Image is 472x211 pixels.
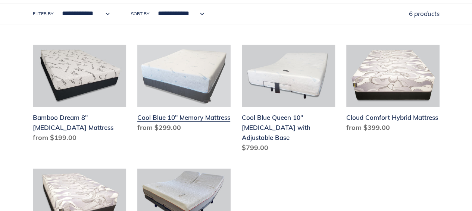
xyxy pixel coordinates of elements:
[33,45,126,146] a: Bamboo Dream 8" Memory Foam Mattress
[346,45,440,135] a: Cloud Comfort Hybrid Mattress
[33,10,53,17] label: Filter by
[137,45,231,135] a: Cool Blue 10" Memory Mattress
[242,45,335,156] a: Cool Blue Queen 10" Memory Foam with Adjustable Base
[131,10,149,17] label: Sort by
[409,10,440,17] span: 6 products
